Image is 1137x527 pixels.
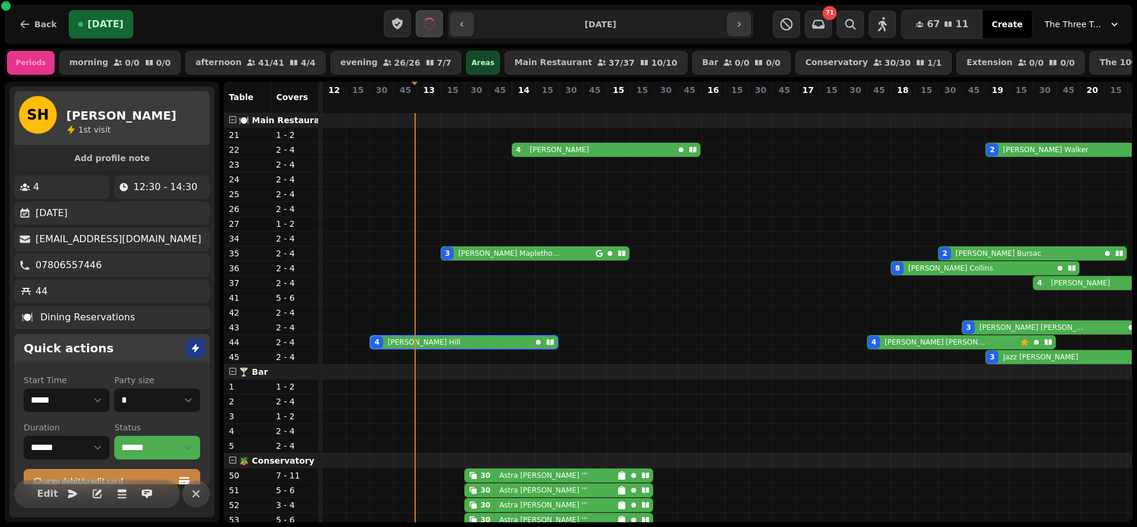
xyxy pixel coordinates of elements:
p: 1 [229,381,266,393]
p: 24 [229,173,266,185]
p: afternoon [195,58,242,68]
button: Conservatory30/301/1 [795,51,952,75]
p: 45 [873,84,885,96]
p: 15 [921,84,932,96]
span: [DATE] [88,20,124,29]
p: 2 - 4 [276,144,314,156]
p: 0 [542,98,552,110]
p: 0 [329,98,339,110]
span: 🪴 Conservatory [239,456,314,465]
p: 5 - 6 [276,514,314,526]
p: 0 [614,98,623,110]
p: 0 [661,98,670,110]
p: 10 / 10 [651,59,677,67]
label: Party size [114,374,200,386]
p: 25 [229,188,266,200]
p: 3 - 4 [276,499,314,511]
p: 30 [755,84,766,96]
button: Extension0/00/0 [956,51,1085,75]
p: 45 [589,84,600,96]
p: 4 [519,98,528,110]
p: 7 / 7 [437,59,452,67]
p: 8 [898,98,907,110]
p: 14 [518,84,529,96]
p: 15 [352,84,364,96]
p: 30 [660,84,672,96]
div: Periods [7,51,54,75]
p: 0 [779,98,789,110]
h2: Quick actions [24,340,114,356]
p: 2 - 4 [276,396,314,407]
p: morning [69,58,108,68]
p: 21 [229,129,266,141]
p: 0 [400,98,410,110]
button: Add profile note [19,150,205,166]
p: 52 [229,499,266,511]
p: 15 [1016,84,1027,96]
span: st [83,125,94,134]
p: 15 [447,84,458,96]
label: Start Time [24,374,110,386]
p: 0 / 0 [735,59,750,67]
p: 15 [613,84,624,96]
p: 2 - 4 [276,351,314,363]
button: Bar0/00/0 [692,51,791,75]
button: afternoon41/414/4 [185,51,326,75]
p: 2 [229,396,266,407]
p: 0 / 0 [125,59,140,67]
p: 5 - 6 [276,484,314,496]
p: [EMAIL_ADDRESS][DOMAIN_NAME] [36,232,201,246]
p: 2 - 4 [276,336,314,348]
p: 5 [993,98,1002,110]
div: 4 [1037,278,1042,288]
p: evening [341,58,378,68]
p: 0 / 0 [766,59,781,67]
p: Bar [702,58,718,68]
div: Areas [466,51,500,75]
p: 0 [566,98,576,110]
p: 0 [637,98,647,110]
p: 30 [945,84,956,96]
p: 4 [229,425,266,437]
p: 45 [684,84,695,96]
p: 0 / 0 [156,59,171,67]
p: 15 [542,84,553,96]
p: 2 - 4 [276,233,314,245]
p: 42 [229,307,266,319]
span: Create [992,20,1023,28]
p: [PERSON_NAME] Walker [1003,145,1088,155]
p: 18 [897,84,908,96]
div: 4 [871,338,876,347]
p: 2 - 4 [276,203,314,215]
p: Extension [966,58,1012,68]
span: Charge debit/credit card [34,477,176,485]
p: [PERSON_NAME] Hill [388,338,461,347]
span: Covers [276,92,308,102]
span: 11 [955,20,968,29]
p: 2 - 4 [276,262,314,274]
p: 41 [229,292,266,304]
span: 1 [78,125,83,134]
p: 34 [229,233,266,245]
p: Jazz [PERSON_NAME] [1003,352,1078,362]
p: 15 [1110,84,1122,96]
p: 1 - 2 [276,218,314,230]
p: 1 / 1 [927,59,942,67]
div: 4 [374,338,379,347]
p: 30 [471,84,482,96]
p: 3 [448,98,457,110]
p: 0 [732,98,741,110]
span: 🍽️ Main Restaurant [239,115,329,125]
button: The Three Trees [1038,14,1128,35]
p: 12:30 - 14:30 [133,180,197,194]
span: Edit [40,489,54,499]
p: 0 [921,98,931,110]
p: [PERSON_NAME] Bursac [956,249,1042,258]
p: 0 / 0 [1029,59,1044,67]
div: 30 [480,500,490,510]
p: 2 - 4 [276,159,314,171]
p: 44 [229,336,266,348]
button: morning0/00/0 [59,51,181,75]
span: SH [27,108,49,122]
p: 0 [1016,98,1026,110]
